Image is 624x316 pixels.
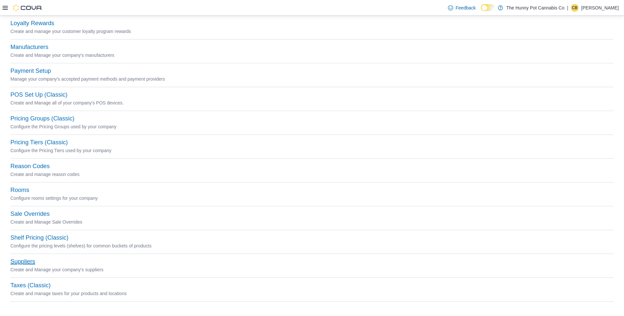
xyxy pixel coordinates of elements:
button: Sale Overrides [10,211,50,217]
p: The Hunny Pot Cannabis Co [506,4,564,12]
button: POS Set Up (Classic) [10,91,67,98]
p: Create and Manage your company's suppliers [10,266,614,274]
p: Configure the Pricing Groups used by your company [10,123,614,131]
p: Manage your company's accepted payment methods and payment providers [10,75,614,83]
button: Loyalty Rewards [10,20,54,27]
p: | [567,4,568,12]
button: Reason Codes [10,163,50,170]
button: Pricing Tiers (Classic) [10,139,68,146]
button: Rooms [10,187,29,194]
button: Suppliers [10,258,35,265]
span: CB [572,4,578,12]
button: Pricing Groups (Classic) [10,115,74,122]
div: Christina Brown [571,4,579,12]
button: Shelf Pricing (Classic) [10,234,68,241]
p: Create and manage your customer loyalty program rewards [10,27,614,35]
p: Create and Manage Sale Overrides [10,218,614,226]
a: Feedback [445,1,478,14]
p: [PERSON_NAME] [581,4,619,12]
p: Configure the Pricing Tiers used by your company [10,147,614,154]
input: Dark Mode [481,4,495,11]
img: Cova [13,5,42,11]
p: Configure rooms settings for your company [10,194,614,202]
button: Taxes (Classic) [10,282,51,289]
p: Create and manage reason codes [10,170,614,178]
span: Feedback [456,5,476,11]
p: Create and Manage your company's manufacturers [10,51,614,59]
button: Manufacturers [10,44,48,51]
p: Configure the pricing levels (shelves) for common buckets of products [10,242,614,250]
p: Create and manage taxes for your products and locations [10,290,614,297]
p: Create and Manage all of your company's POS devices. [10,99,614,107]
button: Payment Setup [10,68,51,74]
